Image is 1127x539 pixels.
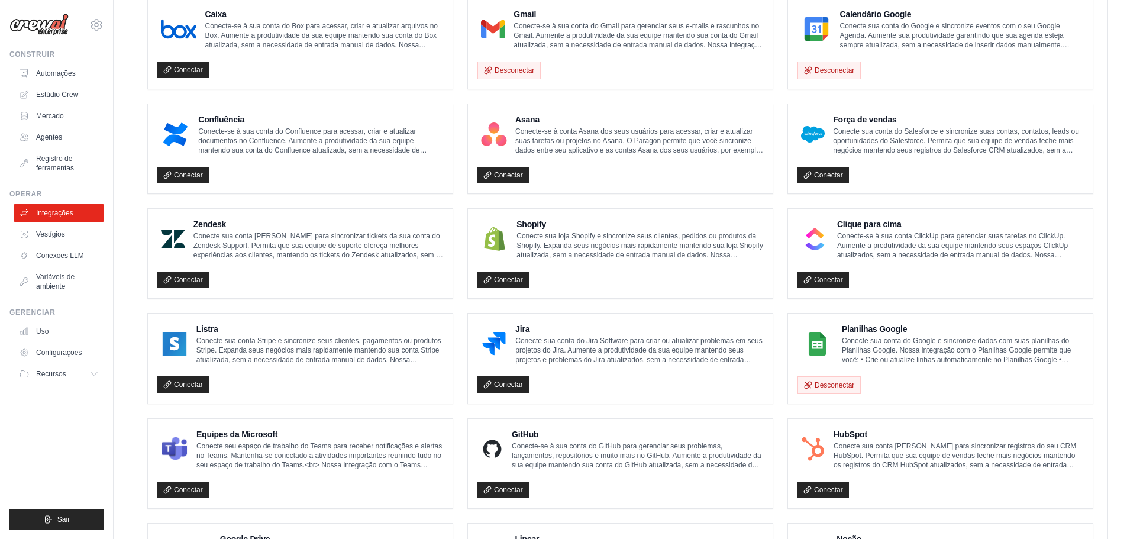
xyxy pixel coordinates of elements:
a: Variáveis de ambiente [14,267,104,296]
img: Logotipo do Microsoft Teams [161,437,188,461]
img: Logotipo listrado [161,332,188,356]
a: Uso [14,322,104,341]
font: Integrações [36,209,73,217]
font: Conecte-se à conta Asana dos seus usuários para acessar, criar e atualizar suas tarefas ou projet... [515,127,763,183]
img: Logotipo do Planilhas Google [801,332,834,356]
img: Logotipo do HubSpot [801,437,825,461]
a: Integrações [14,204,104,222]
font: Asana [515,115,540,124]
font: Zendesk [193,220,226,229]
font: Conectar [174,380,203,389]
font: Calendário Google [840,9,912,19]
font: Conectar [494,380,523,389]
font: Caixa [205,9,226,19]
font: Vestígios [36,230,65,238]
a: Registro de ferramentas [14,149,104,177]
font: Conectar [174,486,203,494]
font: Operar [9,190,42,198]
font: Conectar [174,66,203,74]
font: Jira [515,324,529,334]
a: Configurações [14,343,104,362]
button: Desconectar [797,62,861,79]
font: Conecte sua conta do Jira Software para criar ou atualizar problemas em seus projetos do Jira. Au... [515,337,763,392]
font: Desconectar [495,66,534,75]
font: Desconectar [815,66,854,75]
img: Logotipo do Confluence [161,122,190,146]
font: Conecte sua conta [PERSON_NAME] para sincronizar tickets da sua conta do Zendesk Support. Permita... [193,232,443,297]
font: Conecte sua conta do Salesforce e sincronize suas contas, contatos, leads ou oportunidades do Sal... [833,127,1081,192]
a: Estúdio Crew [14,85,104,104]
font: Conecte sua conta do Google e sincronize eventos com o seu Google Agenda. Aumente sua produtivida... [840,22,1080,78]
font: Conectar [174,171,203,179]
button: Recursos [14,364,104,383]
button: Sair [9,509,104,530]
font: Conecte sua conta do Google e sincronize dados com suas planilhas do Planilhas Google. Nossa inte... [842,337,1071,383]
font: Conecte-se à sua conta do GitHub para gerenciar seus problemas, lançamentos, repositórios e muito... [512,442,761,517]
font: Conectar [814,171,843,179]
a: Mercado [14,106,104,125]
font: Conecte-se à sua conta do Confluence para acessar, criar e atualizar documentos no Confluence. Au... [198,127,438,183]
font: Planilhas Google [842,324,907,334]
font: Conectar [814,276,843,284]
img: Logotipo da Shopify [481,227,508,251]
font: Conecte-se à sua conta do Gmail para gerenciar seus e-mails e rascunhos no Gmail. Aumente a produ... [514,22,763,87]
font: HubSpot [834,430,867,439]
font: Automações [36,69,76,78]
img: Logotipo da caixa [161,17,196,41]
font: Configurações [36,348,82,357]
iframe: Widget de bate-papo [1068,482,1127,539]
font: Gerenciar [9,308,55,317]
font: Listra [196,324,218,334]
img: Logotipo do Salesforce [801,122,825,146]
font: Conecte sua conta [PERSON_NAME] para sincronizar registros do seu CRM HubSpot. Permita que sua eq... [834,442,1081,507]
font: Shopify [516,220,546,229]
a: Vestígios [14,225,104,244]
font: Conexões LLM [36,251,84,260]
font: GitHub [512,430,538,439]
font: Gmail [514,9,536,19]
font: Conectar [174,276,203,284]
font: Conecte sua loja Shopify e sincronize seus clientes, pedidos ou produtos da Shopify. Expanda seus... [516,232,763,288]
a: Conexões LLM [14,246,104,265]
font: Mercado [36,112,64,120]
font: Força de vendas [833,115,896,124]
font: Construir [9,50,55,59]
img: Logotipo do Zendesk [161,227,185,251]
font: Conecte seu espaço de trabalho do Teams para receber notificações e alertas no Teams. Mantenha-se... [196,442,442,498]
font: Conecte sua conta Stripe e sincronize seus clientes, pagamentos ou produtos Stripe. Expanda seus ... [196,337,442,392]
font: Conectar [494,276,523,284]
button: Desconectar [477,62,541,79]
img: Logotipo do Google Agenda [801,17,832,41]
img: Logotipo do ClickUp [801,227,829,251]
font: Registro de ferramentas [36,154,74,172]
img: Logotipo do Jira [481,332,507,356]
font: Agentes [36,133,62,141]
img: Logotipo [9,14,69,36]
font: Clique para cima [837,220,902,229]
font: Confluência [198,115,244,124]
font: Sair [57,515,70,524]
button: Desconectar [797,376,861,394]
font: Variáveis de ambiente [36,273,75,291]
font: Conectar [494,486,523,494]
a: Agentes [14,128,104,147]
a: Automações [14,64,104,83]
font: Desconectar [815,381,854,389]
img: Logotipo do Gmail [481,17,505,41]
font: Conectar [814,486,843,494]
font: Uso [36,327,49,335]
img: Logotipo da Asana [481,122,507,146]
font: Conecte-se à sua conta ClickUp para gerenciar suas tarefas no ClickUp. Aumente a produtividade da... [837,232,1068,288]
font: Estúdio Crew [36,91,78,99]
font: Recursos [36,370,66,378]
font: Equipes da Microsoft [196,430,277,439]
img: Logotipo do GitHub [481,437,503,461]
font: Conectar [494,171,523,179]
font: Conecte-se à sua conta do Box para acessar, criar e atualizar arquivos no Box. Aumente a produtiv... [205,22,438,68]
